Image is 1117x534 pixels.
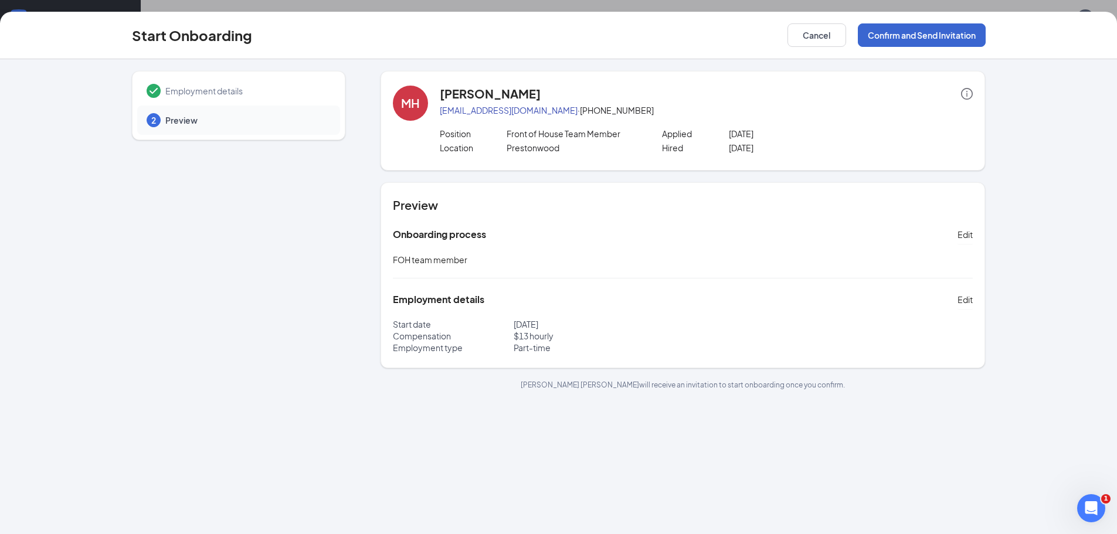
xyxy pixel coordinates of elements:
[958,225,973,244] button: Edit
[165,114,328,126] span: Preview
[393,342,514,353] p: Employment type
[958,229,973,240] span: Edit
[440,105,578,115] a: [EMAIL_ADDRESS][DOMAIN_NAME]
[393,254,467,265] span: FOH team member
[440,142,507,154] p: Location
[440,104,973,116] p: · [PHONE_NUMBER]
[393,228,486,241] h5: Onboarding process
[958,294,973,305] span: Edit
[151,114,156,126] span: 2
[440,128,507,140] p: Position
[729,128,862,140] p: [DATE]
[961,88,973,100] span: info-circle
[393,318,514,330] p: Start date
[147,84,161,98] svg: Checkmark
[393,293,484,306] h5: Employment details
[440,86,541,102] h4: [PERSON_NAME]
[393,197,973,213] h4: Preview
[507,128,640,140] p: Front of House Team Member
[1101,494,1111,504] span: 1
[401,95,420,111] div: MH
[165,85,328,97] span: Employment details
[381,380,985,390] p: [PERSON_NAME] [PERSON_NAME] will receive an invitation to start onboarding once you confirm.
[858,23,986,47] button: Confirm and Send Invitation
[958,290,973,309] button: Edit
[393,330,514,342] p: Compensation
[662,142,729,154] p: Hired
[729,142,862,154] p: [DATE]
[787,23,846,47] button: Cancel
[514,318,683,330] p: [DATE]
[514,330,683,342] p: $ 13 hourly
[1077,494,1105,522] iframe: Intercom live chat
[514,342,683,353] p: Part-time
[507,142,640,154] p: Prestonwood
[662,128,729,140] p: Applied
[132,25,252,45] h3: Start Onboarding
